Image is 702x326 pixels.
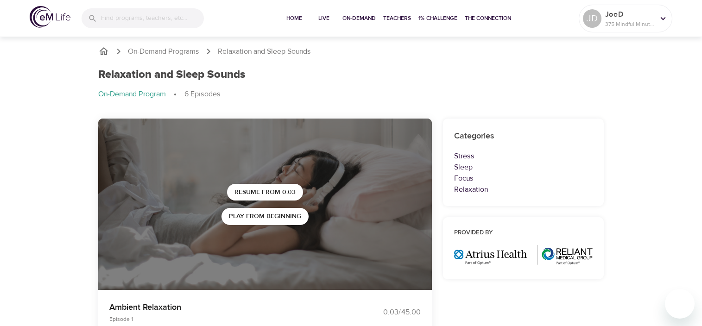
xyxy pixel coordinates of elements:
input: Find programs, teachers, etc... [101,8,204,28]
p: Sleep [454,162,593,173]
p: 6 Episodes [184,89,221,100]
span: Play from beginning [229,211,301,222]
span: 1% Challenge [418,13,457,23]
p: Ambient Relaxation [109,301,340,313]
p: Relaxation [454,184,593,195]
span: The Connection [465,13,511,23]
button: Play from beginning [221,208,309,225]
iframe: Button to launch messaging window [665,289,695,319]
button: Resume from 0:03 [227,184,303,201]
img: Optum%20MA_AtriusReliant.png [454,245,593,265]
p: Focus [454,173,593,184]
span: On-Demand [342,13,376,23]
nav: breadcrumb [98,46,604,57]
a: On-Demand Programs [128,46,199,57]
h1: Relaxation and Sleep Sounds [98,68,246,81]
div: JD [583,9,601,28]
span: Teachers [383,13,411,23]
img: logo [30,6,70,28]
p: Episode 1 [109,315,340,323]
p: On-Demand Program [98,89,166,100]
h6: Provided by [454,228,593,238]
span: Live [313,13,335,23]
p: 375 Mindful Minutes [605,20,654,28]
p: Stress [454,150,593,162]
span: Home [283,13,305,23]
div: 0:03 / 45:00 [351,307,421,318]
p: JoeD [605,9,654,20]
h6: Categories [454,130,593,143]
span: Resume from 0:03 [234,187,296,198]
p: Relaxation and Sleep Sounds [218,46,311,57]
nav: breadcrumb [98,89,604,100]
